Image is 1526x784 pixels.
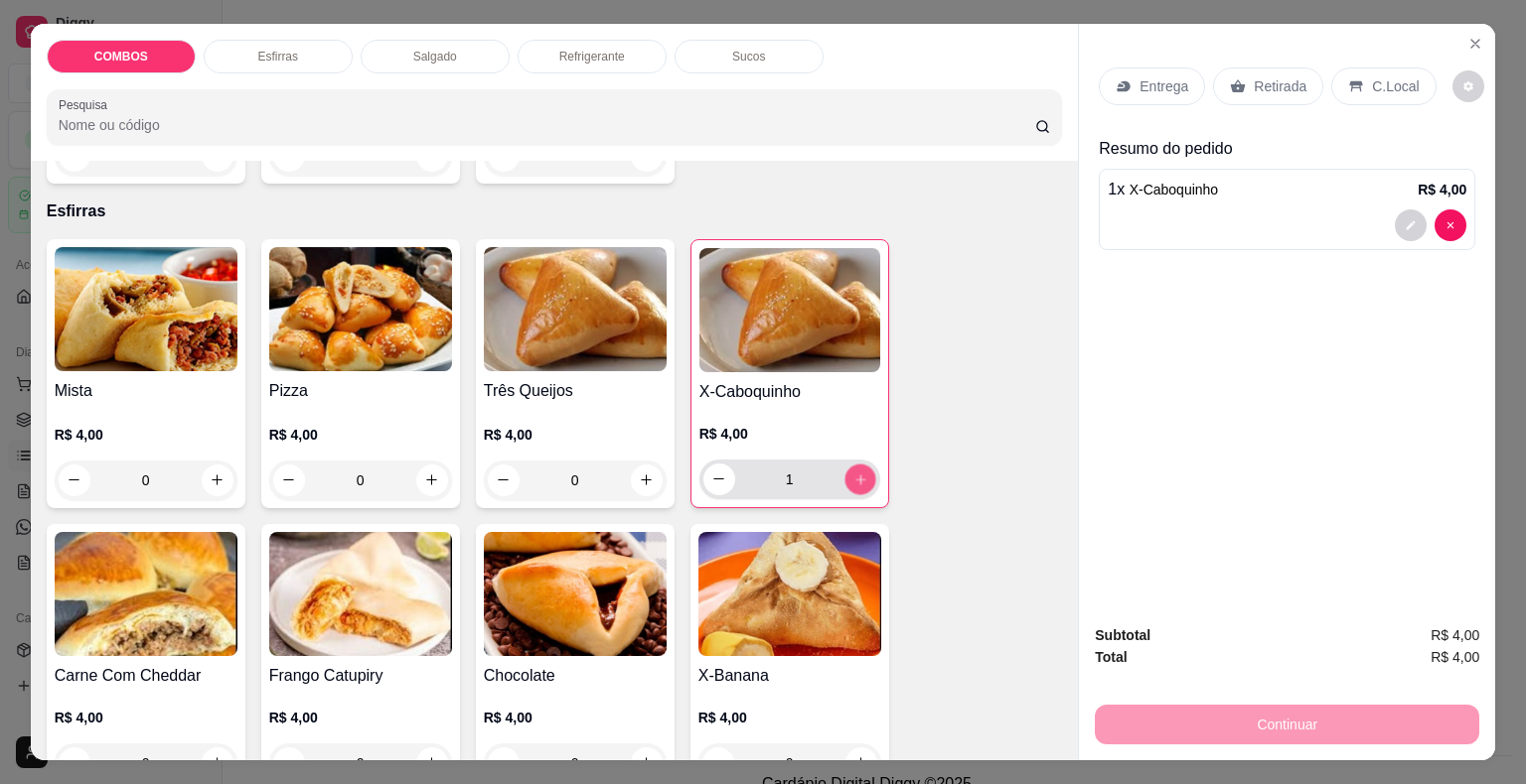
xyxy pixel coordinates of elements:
button: increase-product-quantity [631,747,663,779]
p: R$ 4,00 [55,425,237,445]
p: Refrigerante [559,49,625,65]
p: Esfirras [257,49,298,65]
button: decrease-product-quantity [1395,209,1427,241]
h4: Três Queijos [484,379,667,403]
p: COMBOS [94,49,148,65]
img: product-image [269,532,452,656]
button: decrease-product-quantity [273,464,305,496]
p: C.Local [1372,76,1419,96]
p: Retirada [1254,76,1306,96]
p: Esfirras [47,199,1063,223]
button: decrease-product-quantity [1435,209,1466,241]
button: decrease-product-quantity [488,747,520,779]
button: increase-product-quantity [416,464,448,496]
p: R$ 4,00 [1418,180,1466,199]
h4: X-Caboquinho [699,380,880,404]
p: 1 x [1108,178,1218,201]
button: increase-product-quantity [202,464,233,496]
button: decrease-product-quantity [1452,70,1484,102]
p: Resumo do pedido [1099,137,1475,161]
button: increase-product-quantity [416,747,448,779]
button: decrease-product-quantity [702,747,734,779]
img: product-image [484,247,667,371]
img: product-image [699,248,880,372]
button: increase-product-quantity [844,463,875,494]
button: decrease-product-quantity [273,747,305,779]
img: product-image [55,532,237,656]
button: decrease-product-quantity [59,464,90,496]
p: R$ 4,00 [484,425,667,445]
h4: Pizza [269,379,452,403]
h4: X-Banana [698,664,881,688]
h4: Mista [55,379,237,403]
p: R$ 4,00 [269,708,452,727]
img: product-image [698,532,881,656]
button: decrease-product-quantity [59,747,90,779]
h4: Chocolate [484,664,667,688]
p: R$ 4,00 [55,708,237,727]
h4: Carne Com Cheddar [55,664,237,688]
h4: Frango Catupiry [269,664,452,688]
button: decrease-product-quantity [703,463,735,495]
label: Pesquisa [59,96,114,113]
p: R$ 4,00 [699,424,880,444]
strong: Total [1095,649,1127,665]
button: increase-product-quantity [631,464,663,496]
p: R$ 4,00 [698,708,881,727]
span: X-Caboquinho [1130,182,1219,197]
input: Pesquisa [59,115,1035,135]
img: product-image [269,247,452,371]
p: Sucos [732,49,765,65]
strong: Subtotal [1095,627,1150,643]
img: product-image [484,532,667,656]
p: Salgado [413,49,457,65]
p: R$ 4,00 [484,708,667,727]
button: increase-product-quantity [202,747,233,779]
button: Close [1459,28,1491,60]
p: Entrega [1140,76,1188,96]
button: increase-product-quantity [845,747,877,779]
p: R$ 4,00 [269,425,452,445]
span: R$ 4,00 [1431,624,1479,646]
span: R$ 4,00 [1431,646,1479,668]
button: decrease-product-quantity [488,464,520,496]
img: product-image [55,247,237,371]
